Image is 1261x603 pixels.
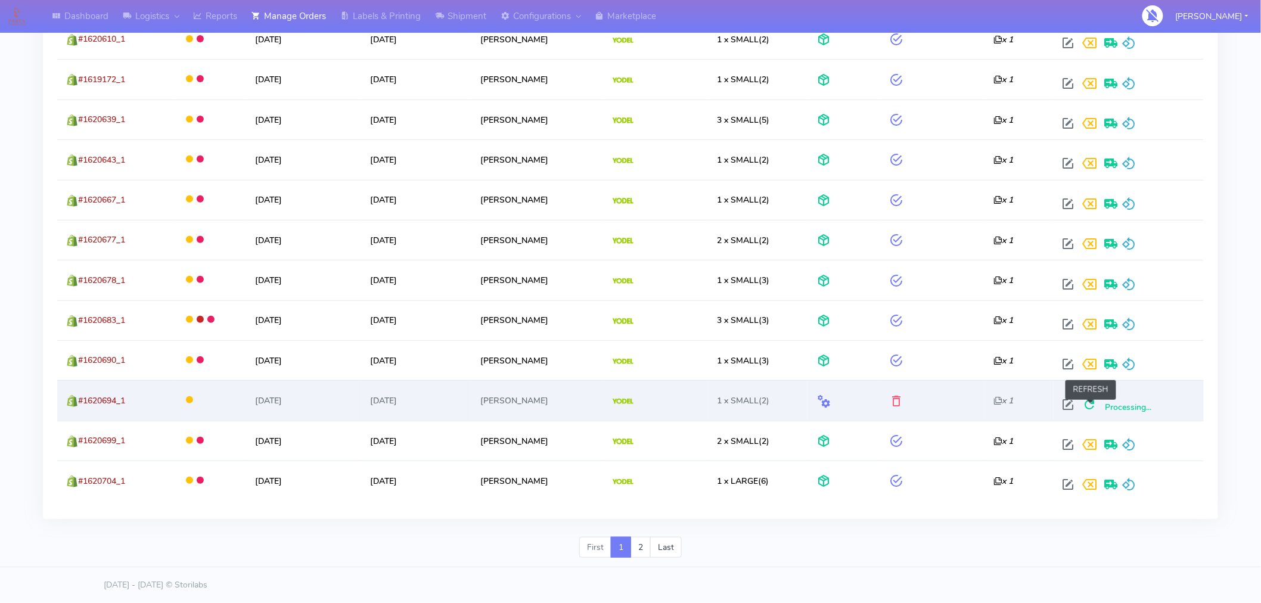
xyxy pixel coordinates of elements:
[717,275,759,286] span: 1 x SMALL
[246,380,361,420] td: [DATE]
[994,395,1014,406] i: x 1
[66,436,78,447] img: shopify.png
[717,355,759,366] span: 1 x SMALL
[611,537,631,558] a: 1
[361,220,471,260] td: [DATE]
[471,421,604,461] td: [PERSON_NAME]
[471,300,604,340] td: [PERSON_NAME]
[471,19,604,59] td: [PERSON_NAME]
[650,537,682,558] a: Last
[78,114,125,125] span: #1620639_1
[66,355,78,367] img: shopify.png
[246,421,361,461] td: [DATE]
[613,77,633,83] img: Yodel
[471,180,604,220] td: [PERSON_NAME]
[66,475,78,487] img: shopify.png
[361,461,471,501] td: [DATE]
[78,275,125,286] span: #1620678_1
[613,359,633,365] img: Yodel
[78,395,125,406] span: #1620694_1
[1167,4,1257,29] button: [PERSON_NAME]
[613,238,633,244] img: Yodel
[717,34,759,45] span: 1 x SMALL
[78,194,125,206] span: #1620667_1
[78,33,125,45] span: #1620610_1
[994,475,1014,487] i: x 1
[994,315,1014,326] i: x 1
[361,300,471,340] td: [DATE]
[66,154,78,166] img: shopify.png
[246,340,361,380] td: [DATE]
[994,114,1014,126] i: x 1
[613,117,633,123] img: Yodel
[246,300,361,340] td: [DATE]
[613,38,633,43] img: Yodel
[78,475,125,487] span: #1620704_1
[717,275,769,286] span: (3)
[361,340,471,380] td: [DATE]
[246,260,361,300] td: [DATE]
[78,435,125,446] span: #1620699_1
[471,260,604,300] td: [PERSON_NAME]
[717,154,759,166] span: 1 x SMALL
[361,180,471,220] td: [DATE]
[717,315,759,326] span: 3 x SMALL
[78,74,125,85] span: #1619172_1
[717,475,758,487] span: 1 x LARGE
[246,59,361,99] td: [DATE]
[717,436,769,447] span: (2)
[66,74,78,86] img: shopify.png
[717,34,769,45] span: (2)
[717,154,769,166] span: (2)
[994,74,1014,85] i: x 1
[613,439,633,445] img: Yodel
[613,198,633,204] img: Yodel
[994,194,1014,206] i: x 1
[471,380,604,420] td: [PERSON_NAME]
[1105,402,1152,413] span: Processing...
[717,74,769,85] span: (2)
[717,395,759,406] span: 1 x SMALL
[78,234,125,245] span: #1620677_1
[613,399,633,405] img: Yodel
[66,195,78,207] img: shopify.png
[717,436,759,447] span: 2 x SMALL
[246,220,361,260] td: [DATE]
[361,260,471,300] td: [DATE]
[471,59,604,99] td: [PERSON_NAME]
[66,114,78,126] img: shopify.png
[246,180,361,220] td: [DATE]
[361,59,471,99] td: [DATE]
[361,421,471,461] td: [DATE]
[613,278,633,284] img: Yodel
[471,139,604,179] td: [PERSON_NAME]
[66,34,78,46] img: shopify.png
[246,139,361,179] td: [DATE]
[717,235,769,246] span: (2)
[471,220,604,260] td: [PERSON_NAME]
[994,235,1014,246] i: x 1
[66,235,78,247] img: shopify.png
[361,139,471,179] td: [DATE]
[471,461,604,501] td: [PERSON_NAME]
[246,19,361,59] td: [DATE]
[246,100,361,139] td: [DATE]
[717,475,769,487] span: (6)
[613,318,633,324] img: Yodel
[66,395,78,407] img: shopify.png
[361,100,471,139] td: [DATE]
[994,34,1014,45] i: x 1
[66,275,78,287] img: shopify.png
[717,194,769,206] span: (2)
[717,74,759,85] span: 1 x SMALL
[78,315,125,326] span: #1620683_1
[994,436,1014,447] i: x 1
[717,114,769,126] span: (5)
[717,395,769,406] span: (2)
[78,355,125,366] span: #1620690_1
[361,19,471,59] td: [DATE]
[613,479,633,485] img: Yodel
[994,355,1014,366] i: x 1
[717,194,759,206] span: 1 x SMALL
[717,315,769,326] span: (3)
